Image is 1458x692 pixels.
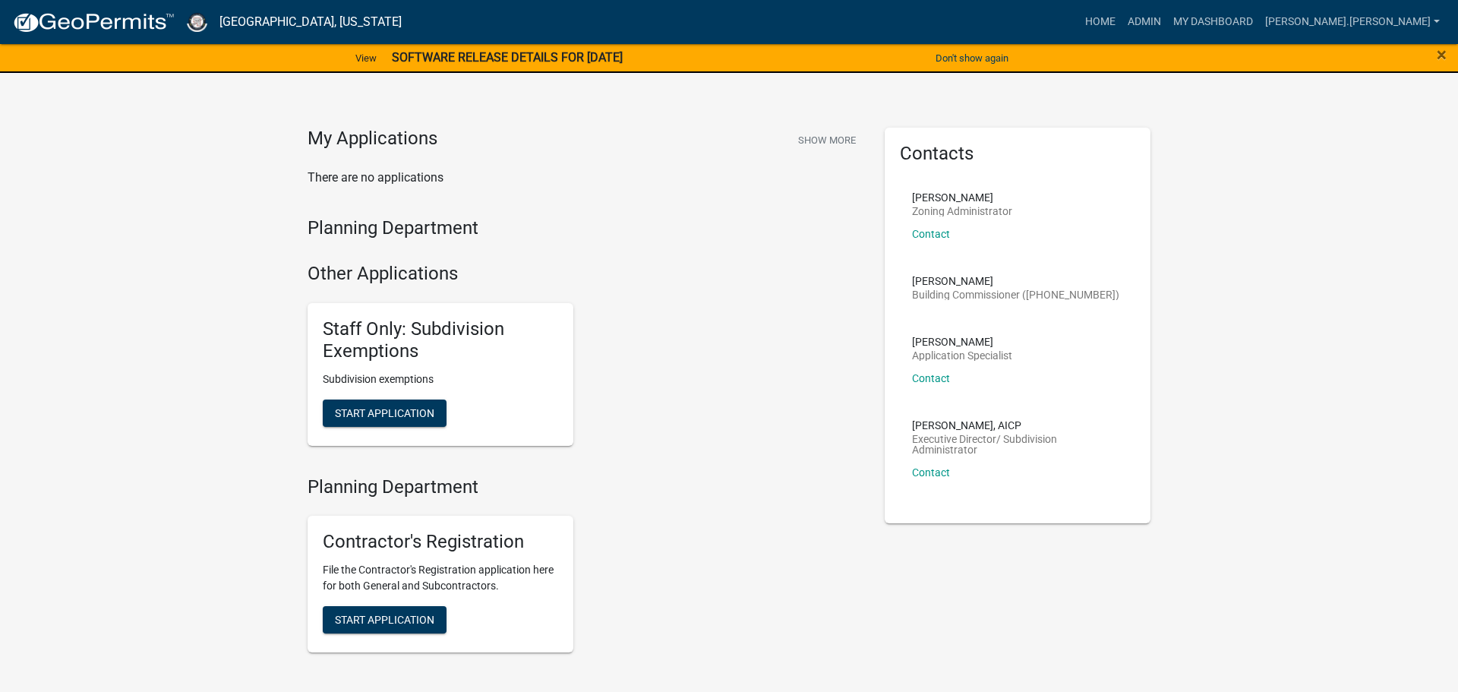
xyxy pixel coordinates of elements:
[912,434,1123,455] p: Executive Director/ Subdivision Administrator
[1437,46,1447,64] button: Close
[1259,8,1446,36] a: [PERSON_NAME].[PERSON_NAME]
[308,476,862,498] h4: Planning Department
[912,466,950,479] a: Contact
[912,192,1012,203] p: [PERSON_NAME]
[323,400,447,427] button: Start Application
[335,406,434,419] span: Start Application
[323,562,558,594] p: File the Contractor's Registration application here for both General and Subcontractors.
[1079,8,1122,36] a: Home
[219,9,402,35] a: [GEOGRAPHIC_DATA], [US_STATE]
[912,372,950,384] a: Contact
[912,420,1123,431] p: [PERSON_NAME], AICP
[323,531,558,553] h5: Contractor's Registration
[392,50,623,65] strong: SOFTWARE RELEASE DETAILS FOR [DATE]
[323,318,558,362] h5: Staff Only: Subdivision Exemptions
[912,206,1012,216] p: Zoning Administrator
[900,143,1135,165] h5: Contacts
[323,371,558,387] p: Subdivision exemptions
[308,217,862,239] h4: Planning Department
[308,128,437,150] h4: My Applications
[349,46,383,71] a: View
[1437,44,1447,65] span: ×
[912,276,1119,286] p: [PERSON_NAME]
[335,614,434,626] span: Start Application
[187,11,207,32] img: Cass County, Indiana
[308,263,862,285] h4: Other Applications
[912,337,1012,347] p: [PERSON_NAME]
[1122,8,1167,36] a: Admin
[308,169,862,187] p: There are no applications
[1167,8,1259,36] a: My Dashboard
[912,289,1119,300] p: Building Commissioner ([PHONE_NUMBER])
[912,228,950,240] a: Contact
[792,128,862,153] button: Show More
[929,46,1015,71] button: Don't show again
[323,606,447,634] button: Start Application
[912,350,1012,361] p: Application Specialist
[308,263,862,457] wm-workflow-list-section: Other Applications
